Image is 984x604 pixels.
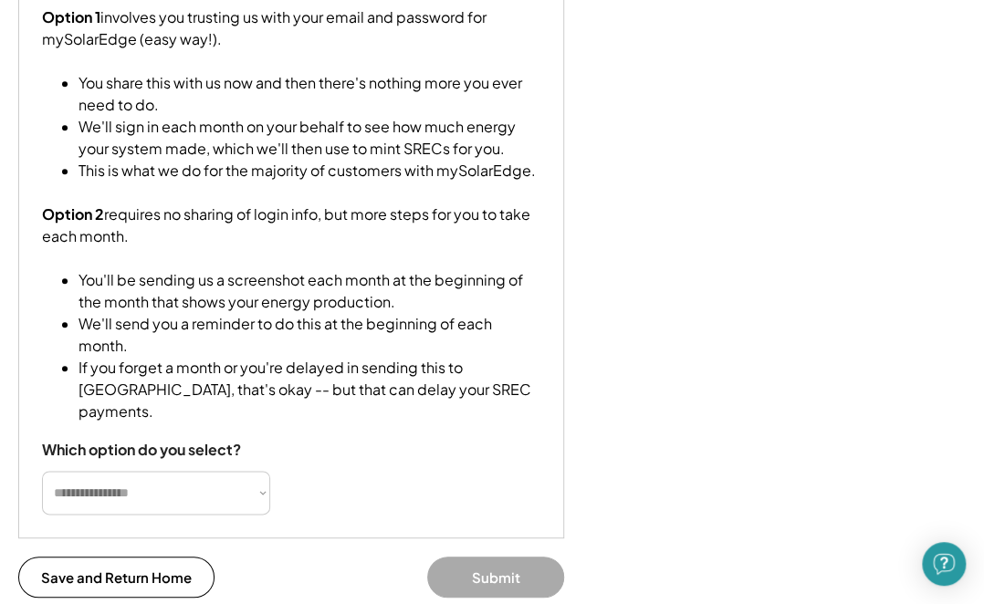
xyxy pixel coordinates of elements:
[427,557,564,598] button: Submit
[42,7,100,26] strong: Option 1
[79,160,540,182] li: This is what we do for the majority of customers with mySolarEdge.
[79,269,540,313] li: You'll be sending us a screenshot each month at the beginning of the month that shows your energy...
[922,542,966,586] div: Open Intercom Messenger
[79,313,540,357] li: We'll send you a reminder to do this at the beginning of each month.
[42,441,241,460] div: Which option do you select?
[79,72,540,116] li: You share this with us now and then there's nothing more you ever need to do.
[42,204,104,224] strong: Option 2
[79,357,540,422] li: If you forget a month or you're delayed in sending this to [GEOGRAPHIC_DATA], that's okay -- but ...
[79,116,540,160] li: We'll sign in each month on your behalf to see how much energy your system made, which we'll then...
[18,557,215,598] button: Save and Return Home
